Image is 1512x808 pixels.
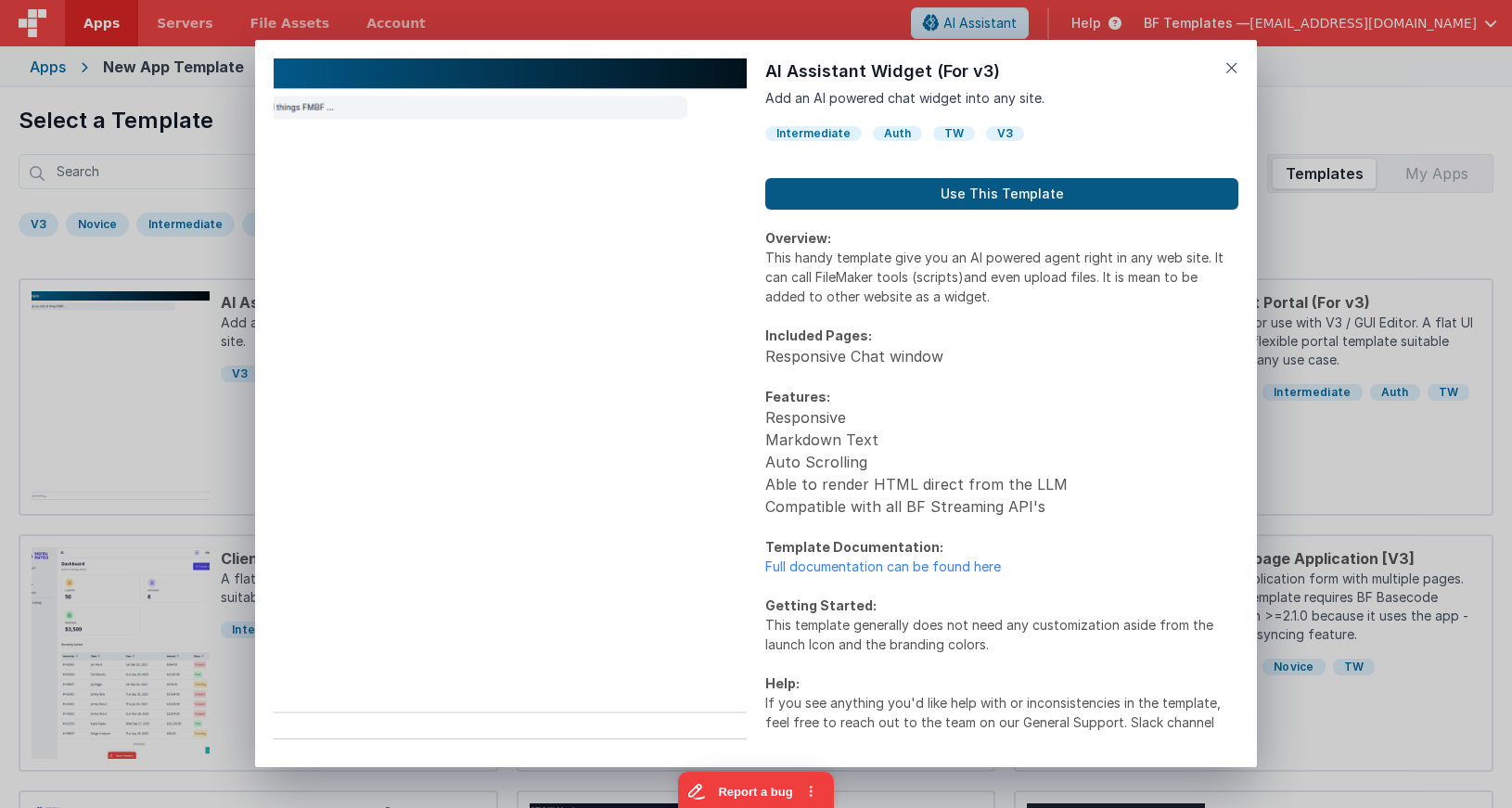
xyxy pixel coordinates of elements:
[765,451,1238,473] li: Auto Scrolling
[765,495,1238,518] li: Compatible with all BF Streaming API's
[765,327,872,343] strong: Included Pages:
[765,597,877,613] strong: Getting Started:
[765,406,1238,429] li: Responsive
[765,615,1238,654] p: This template generally does not need any customization aside from the launch Icon and the brandi...
[765,389,830,404] strong: Features:
[765,58,1238,84] h1: AI Assistant Widget (For v3)
[765,345,1238,367] li: Responsive Chat window
[765,693,1238,732] p: If you see anything you'd like help with or inconsistencies in the template, feel free to reach o...
[765,178,1238,210] button: Use This Template
[765,539,943,555] strong: Template Documentation:
[765,230,831,246] strong: Overview:
[765,126,862,141] div: Intermediate
[765,558,1001,574] a: Full documentation can be found here
[986,126,1024,141] div: V3
[765,429,1238,451] li: Markdown Text
[765,473,1238,495] li: Able to render HTML direct from the LLM
[765,88,1238,108] p: Add an AI powered chat widget into any site.
[765,248,1238,306] p: This handy template give you an AI powered agent right in any web site. It can call FileMaker too...
[765,675,800,691] strong: Help:
[873,126,922,141] div: Auth
[933,126,975,141] div: TW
